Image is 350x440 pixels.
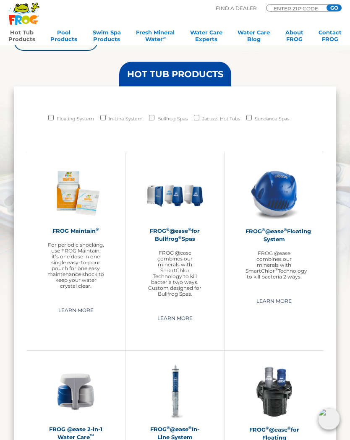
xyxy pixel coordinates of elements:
input: Zip Code Form [273,6,323,10]
sup: ® [262,228,265,232]
a: FROG®@ease®for Bullfrog®SpasFROG @ease combines our minerals with SmartChlor Technology to kill b... [146,165,203,297]
img: inline-system-300x300.png [146,364,203,420]
sup: ® [166,227,170,232]
h3: HOT TUB PRODUCTS [127,70,223,79]
p: Find A Dealer [216,5,257,12]
label: Floating System [57,113,94,125]
sup: ® [266,426,269,431]
img: hot-tub-product-atease-system-300x300.png [246,165,303,222]
label: Jacuzzi Hot Tubs [202,113,240,125]
label: Sundance Spas [255,113,289,125]
sup: ® [178,235,182,240]
h2: FROG @ease for Bullfrog Spas [146,227,203,243]
label: Bullfrog Spas [157,113,188,125]
p: FROG @ease combines our minerals with SmartChlor Technology to kill bacteria two ways. Custom des... [146,250,203,297]
sup: ® [188,426,192,430]
input: GO [326,5,342,11]
a: Fresh MineralWater∞ [136,29,175,46]
a: Water CareBlog [238,29,270,46]
h2: FROG @ease Floating System [246,228,303,244]
a: PoolProducts [50,29,77,46]
sup: ® [96,227,99,232]
sup: ∞ [163,35,166,40]
a: Water CareExperts [190,29,222,46]
sup: ® [188,227,191,232]
sup: ® [167,426,170,430]
img: openIcon [318,408,340,430]
sup: ® [284,228,287,232]
label: In-Line System [109,113,143,125]
sup: ™ [90,434,94,438]
a: ContactFROG [319,29,342,46]
p: FROG @ease combines our minerals with SmartChlor Technology to kill bacteria 2 ways. [246,251,303,280]
a: Hot TubProducts [8,29,35,46]
sup: ® [275,267,278,272]
a: Learn More [247,295,301,308]
img: InLineWeir_Front_High_inserting-v2-300x300.png [246,364,303,421]
img: @ease-2-in-1-Holder-v2-300x300.png [47,364,104,420]
sup: ® [287,426,291,431]
a: Learn More [49,304,103,318]
a: Swim SpaProducts [93,29,121,46]
a: FROG Maintain®For periodic shocking, use FROG Maintain, it’s one dose in one single easy-to-pour ... [47,165,104,289]
img: Frog_Maintain_Hero-2-v2-300x300.png [47,165,104,222]
p: For periodic shocking, use FROG Maintain, it’s one dose in one single easy-to-pour pouch for one ... [47,242,104,289]
h2: FROG Maintain [47,227,104,235]
a: Learn More [148,312,202,325]
img: bullfrog-product-hero-300x300.png [146,165,203,222]
a: AboutFROG [285,29,303,46]
a: FROG®@ease®Floating SystemFROG @ease combines our minerals with SmartChlor®Technology to kill bac... [246,165,303,280]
